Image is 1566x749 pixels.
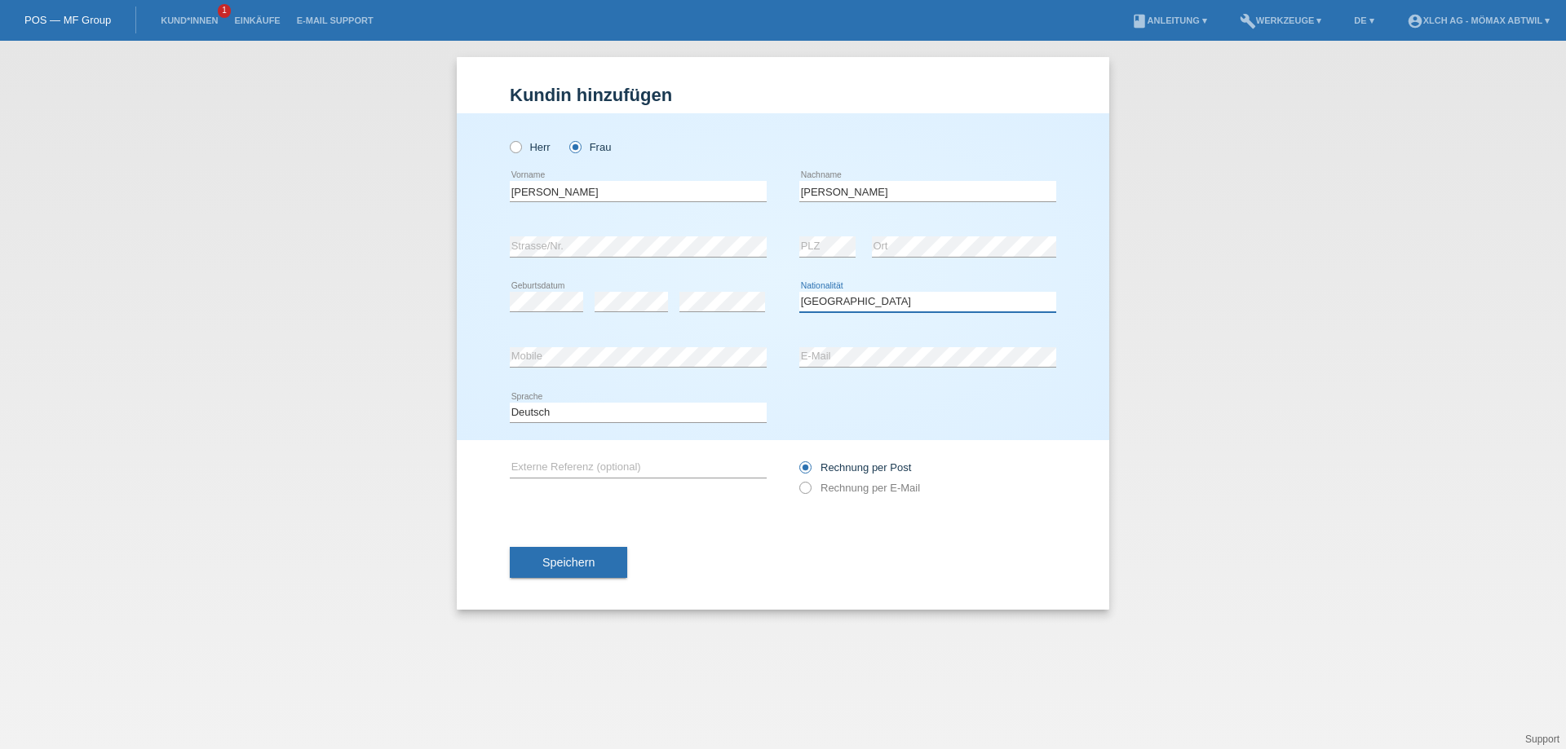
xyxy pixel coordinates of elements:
[569,141,580,152] input: Frau
[510,547,627,578] button: Speichern
[799,461,911,474] label: Rechnung per Post
[24,14,111,26] a: POS — MF Group
[1232,15,1330,25] a: buildWerkzeuge ▾
[1240,13,1256,29] i: build
[569,141,611,153] label: Frau
[218,4,231,18] span: 1
[510,141,551,153] label: Herr
[153,15,226,25] a: Kund*innen
[1399,15,1558,25] a: account_circleXLCH AG - Mömax Abtwil ▾
[1407,13,1423,29] i: account_circle
[799,461,810,482] input: Rechnung per Post
[1346,15,1382,25] a: DE ▾
[226,15,288,25] a: Einkäufe
[1131,13,1148,29] i: book
[510,141,520,152] input: Herr
[1123,15,1215,25] a: bookAnleitung ▾
[542,556,595,569] span: Speichern
[289,15,382,25] a: E-Mail Support
[1525,734,1559,745] a: Support
[510,85,1056,105] h1: Kundin hinzufügen
[799,482,920,494] label: Rechnung per E-Mail
[799,482,810,502] input: Rechnung per E-Mail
